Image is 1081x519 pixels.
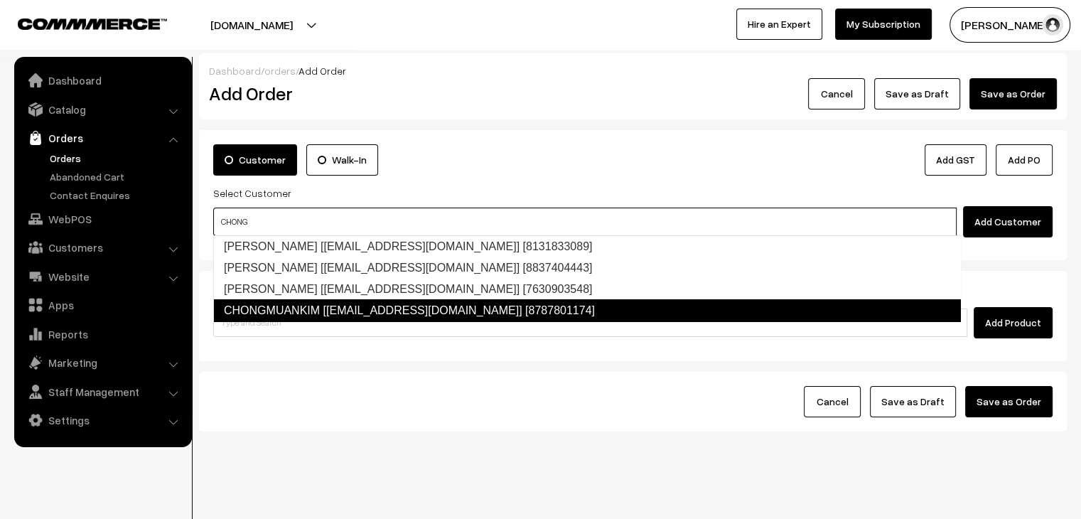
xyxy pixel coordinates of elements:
img: user [1042,14,1063,36]
button: [PERSON_NAME]… [950,7,1070,43]
input: Type and Search [213,309,967,337]
a: Orders [46,151,187,166]
a: Customers [18,235,187,260]
button: Save as Order [965,386,1053,417]
a: Dashboard [209,65,261,77]
a: COMMMERCE [18,14,142,31]
label: Select Customer [213,186,291,200]
a: My Subscription [835,9,932,40]
a: [PERSON_NAME] [[EMAIL_ADDRESS][DOMAIN_NAME]] [7630903548] [214,279,960,300]
button: Save as Draft [874,78,960,109]
button: Save as Draft [870,386,956,417]
a: Apps [18,292,187,318]
button: Cancel [808,78,865,109]
img: logo_orange.svg [23,23,34,34]
a: Hire an Expert [736,9,822,40]
label: Walk-In [306,144,378,176]
a: Reports [18,321,187,347]
div: Domain: [DOMAIN_NAME] [37,37,156,48]
img: website_grey.svg [23,37,34,48]
span: Add Order [299,65,346,77]
img: tab_domain_overview_orange.svg [38,82,50,94]
a: orders [264,65,296,77]
img: tab_keywords_by_traffic_grey.svg [141,82,153,94]
a: [PERSON_NAME] [[EMAIL_ADDRESS][DOMAIN_NAME]] [8837404443] [214,257,960,279]
a: Add GST [925,144,986,176]
a: Staff Management [18,379,187,405]
div: Domain Overview [54,84,127,93]
div: Keywords by Traffic [157,84,240,93]
div: / / [209,63,1057,78]
a: Settings [18,407,187,433]
button: [DOMAIN_NAME] [161,7,343,43]
a: Website [18,264,187,289]
a: CHONGMUANKIM [[EMAIL_ADDRESS][DOMAIN_NAME]] [8787801174] [213,299,961,322]
a: [PERSON_NAME] [[EMAIL_ADDRESS][DOMAIN_NAME]] [8131833089] [214,236,960,257]
h2: Add Order [209,82,478,105]
input: Search by name, email, or phone [213,208,957,236]
img: COMMMERCE [18,18,167,29]
a: Abandoned Cart [46,169,187,184]
a: WebPOS [18,206,187,232]
a: Marketing [18,350,187,375]
div: v 4.0.25 [40,23,70,34]
a: Orders [18,125,187,151]
button: Save as Order [969,78,1057,109]
a: Contact Enquires [46,188,187,203]
a: Catalog [18,97,187,122]
label: Customer [213,144,297,176]
button: Add Product [974,307,1053,338]
a: Dashboard [18,68,187,93]
button: Cancel [804,386,861,417]
button: Add PO [996,144,1053,176]
button: Add Customer [963,206,1053,237]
